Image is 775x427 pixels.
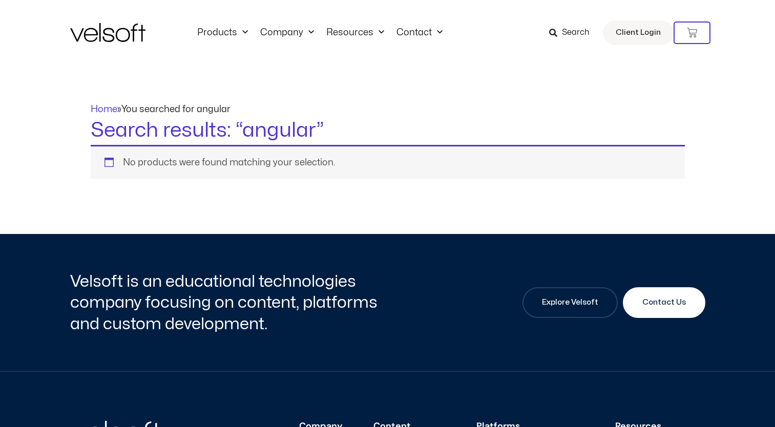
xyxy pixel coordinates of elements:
[616,26,661,39] span: Client Login
[522,287,618,318] a: Explore Velsoft
[91,145,685,179] div: No products were found matching your selection.
[191,27,449,38] nav: Menu
[603,20,674,45] a: Client Login
[549,24,597,41] a: Search
[70,23,145,42] img: Velsoft Training Materials
[542,296,598,309] span: Explore Velsoft
[390,27,449,38] a: ContactMenu Toggle
[623,287,705,318] a: Contact Us
[91,105,231,114] span: »
[91,116,685,145] h1: Search results: “angular”
[91,105,117,114] a: Home
[254,27,320,38] a: CompanyMenu Toggle
[191,27,254,38] a: ProductsMenu Toggle
[121,105,231,114] span: You searched for angular
[562,26,590,39] span: Search
[320,27,390,38] a: ResourcesMenu Toggle
[70,271,385,335] h2: Velsoft is an educational technologies company focusing on content, platforms and custom developm...
[642,296,686,309] span: Contact Us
